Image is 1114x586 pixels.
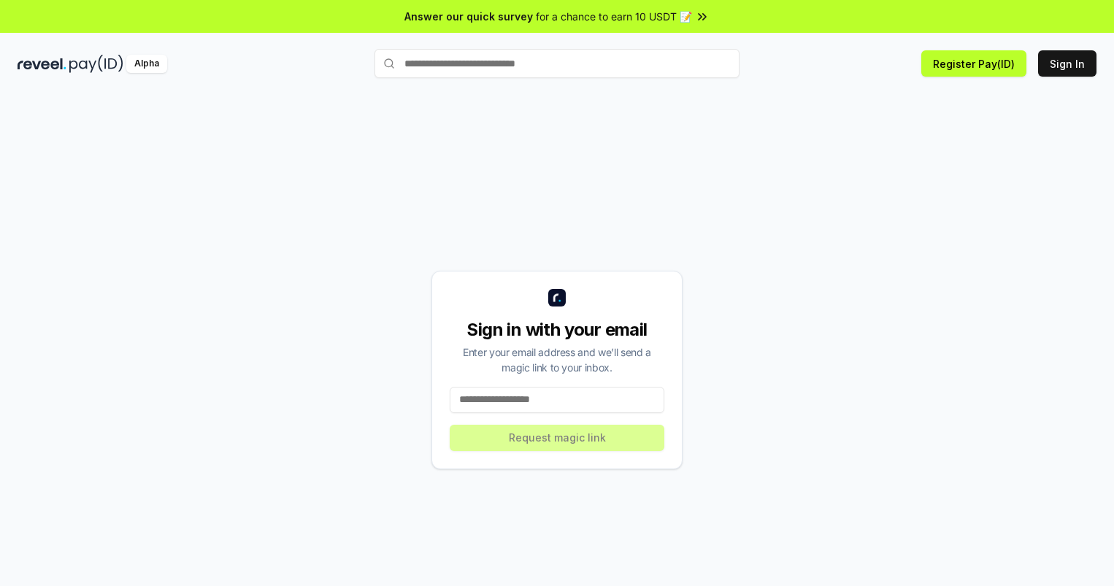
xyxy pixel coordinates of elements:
button: Register Pay(ID) [921,50,1026,77]
img: reveel_dark [18,55,66,73]
div: Sign in with your email [450,318,664,342]
img: logo_small [548,289,566,307]
span: for a chance to earn 10 USDT 📝 [536,9,692,24]
img: pay_id [69,55,123,73]
span: Answer our quick survey [404,9,533,24]
div: Enter your email address and we’ll send a magic link to your inbox. [450,344,664,375]
div: Alpha [126,55,167,73]
button: Sign In [1038,50,1096,77]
